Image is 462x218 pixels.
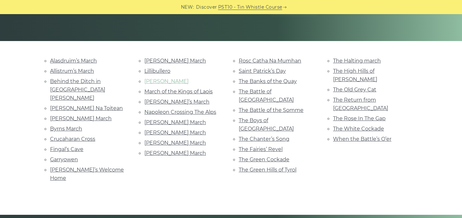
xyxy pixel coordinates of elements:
[50,68,94,74] a: Allistrum’s March
[50,126,82,132] a: Byrns March
[50,115,112,122] a: [PERSON_NAME] March
[144,78,189,84] a: [PERSON_NAME]
[144,109,216,115] a: Napoleon Crossing The Alps
[333,87,376,93] a: The Old Grey Cat
[239,107,304,113] a: The Battle of the Somme
[144,150,206,156] a: [PERSON_NAME] March
[144,119,206,125] a: [PERSON_NAME] March
[50,156,78,163] a: Garryowen
[239,146,283,152] a: The Fairies’ Revel
[181,4,194,11] span: NEW:
[333,97,388,111] a: The Return from [GEOGRAPHIC_DATA]
[239,156,289,163] a: The Green Cockade
[144,130,206,136] a: [PERSON_NAME] March
[144,58,206,64] a: [PERSON_NAME] March
[333,68,377,82] a: The High Hills of [PERSON_NAME]
[333,115,386,122] a: The Rose In The Gap
[50,105,123,111] a: [PERSON_NAME] Na Toitean
[144,68,170,74] a: Lillibullero
[239,58,301,64] a: Rosc Catha Na Mumhan
[50,136,95,142] a: Crucaharan Cross
[50,167,124,181] a: [PERSON_NAME]’s Welcome Home
[50,58,97,64] a: Alasdruim’s March
[144,88,213,95] a: March of the Kings of Laois
[239,68,286,74] a: Saint Patrick’s Day
[239,167,296,173] a: The Green Hills of Tyrol
[218,4,282,11] a: PST10 - Tin Whistle Course
[239,136,289,142] a: The Chanter’s Song
[50,78,105,101] a: Behind the Ditch in [GEOGRAPHIC_DATA] [PERSON_NAME]
[239,78,297,84] a: The Banks of the Quay
[196,4,217,11] span: Discover
[239,88,294,103] a: The Battle of [GEOGRAPHIC_DATA]
[333,136,391,142] a: When the Battle’s O’er
[333,126,384,132] a: The White Cockade
[50,146,83,152] a: Fingal’s Cave
[144,99,210,105] a: [PERSON_NAME]’s March
[144,140,206,146] a: [PERSON_NAME] March
[333,58,381,64] a: The Halting march
[239,117,294,132] a: The Boys of [GEOGRAPHIC_DATA]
